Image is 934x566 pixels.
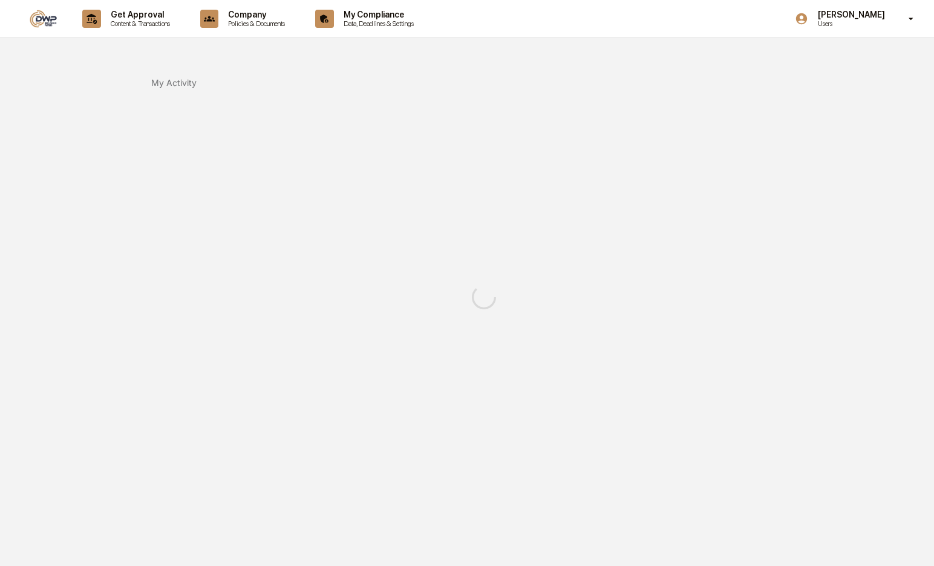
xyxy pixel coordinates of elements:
[101,10,176,19] p: Get Approval
[101,19,176,28] p: Content & Transactions
[218,19,291,28] p: Policies & Documents
[151,77,197,88] div: My Activity
[218,10,291,19] p: Company
[334,19,420,28] p: Data, Deadlines & Settings
[334,10,420,19] p: My Compliance
[29,10,58,28] img: logo
[808,10,891,19] p: [PERSON_NAME]
[808,19,891,28] p: Users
